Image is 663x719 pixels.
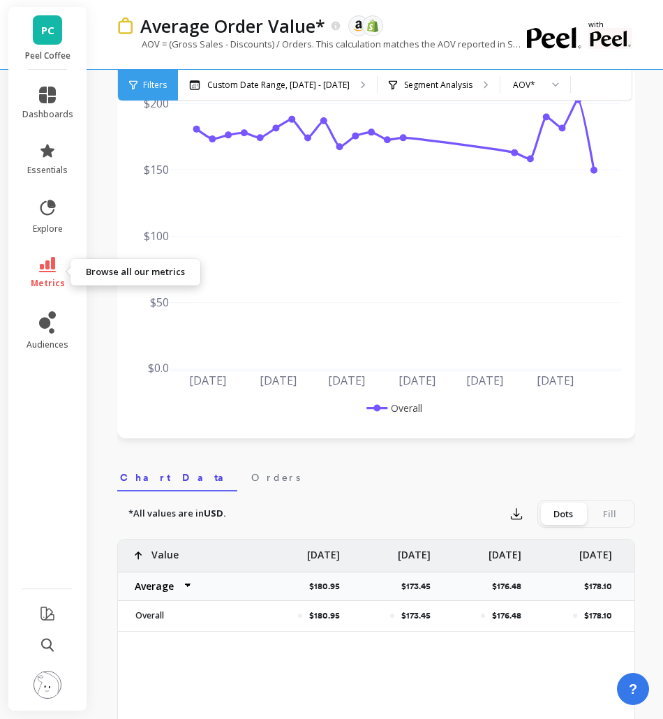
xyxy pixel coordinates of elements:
[204,507,226,519] strong: USD.
[22,50,73,61] p: Peel Coffee
[579,540,612,562] p: [DATE]
[33,671,61,699] img: profile picture
[588,21,632,28] p: with
[404,80,472,91] p: Segment Analysis
[140,14,325,38] p: Average Order Value*
[492,610,521,621] p: $176.48
[22,109,73,120] span: dashboards
[27,339,68,350] span: audiences
[366,20,379,32] img: api.shopify.svg
[120,470,234,484] span: Chart Data
[352,20,365,32] img: api.amazon.svg
[127,610,249,621] p: Overall
[492,581,530,592] p: $176.48
[617,673,649,705] button: ?
[584,581,620,592] p: $178.10
[117,459,635,491] nav: Tabs
[27,165,68,176] span: essentials
[489,540,521,562] p: [DATE]
[309,581,348,592] p: $180.95
[309,610,340,621] p: $180.95
[151,540,179,562] p: Value
[117,38,521,50] p: AOV = (Gross Sales - Discounts) / Orders. This calculation matches the AOV reported in Shopify.
[143,80,167,91] span: Filters
[207,80,350,91] p: Custom Date Range, [DATE] - [DATE]
[41,22,54,38] span: PC
[398,540,431,562] p: [DATE]
[540,503,586,525] div: Dots
[401,581,439,592] p: $173.45
[584,610,612,621] p: $178.10
[629,679,637,699] span: ?
[33,223,63,235] span: explore
[128,507,226,521] p: *All values are in
[117,17,133,34] img: header icon
[307,540,340,562] p: [DATE]
[251,470,300,484] span: Orders
[31,278,65,289] span: metrics
[588,28,632,49] img: partner logo
[401,610,431,621] p: $173.45
[586,503,632,525] div: Fill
